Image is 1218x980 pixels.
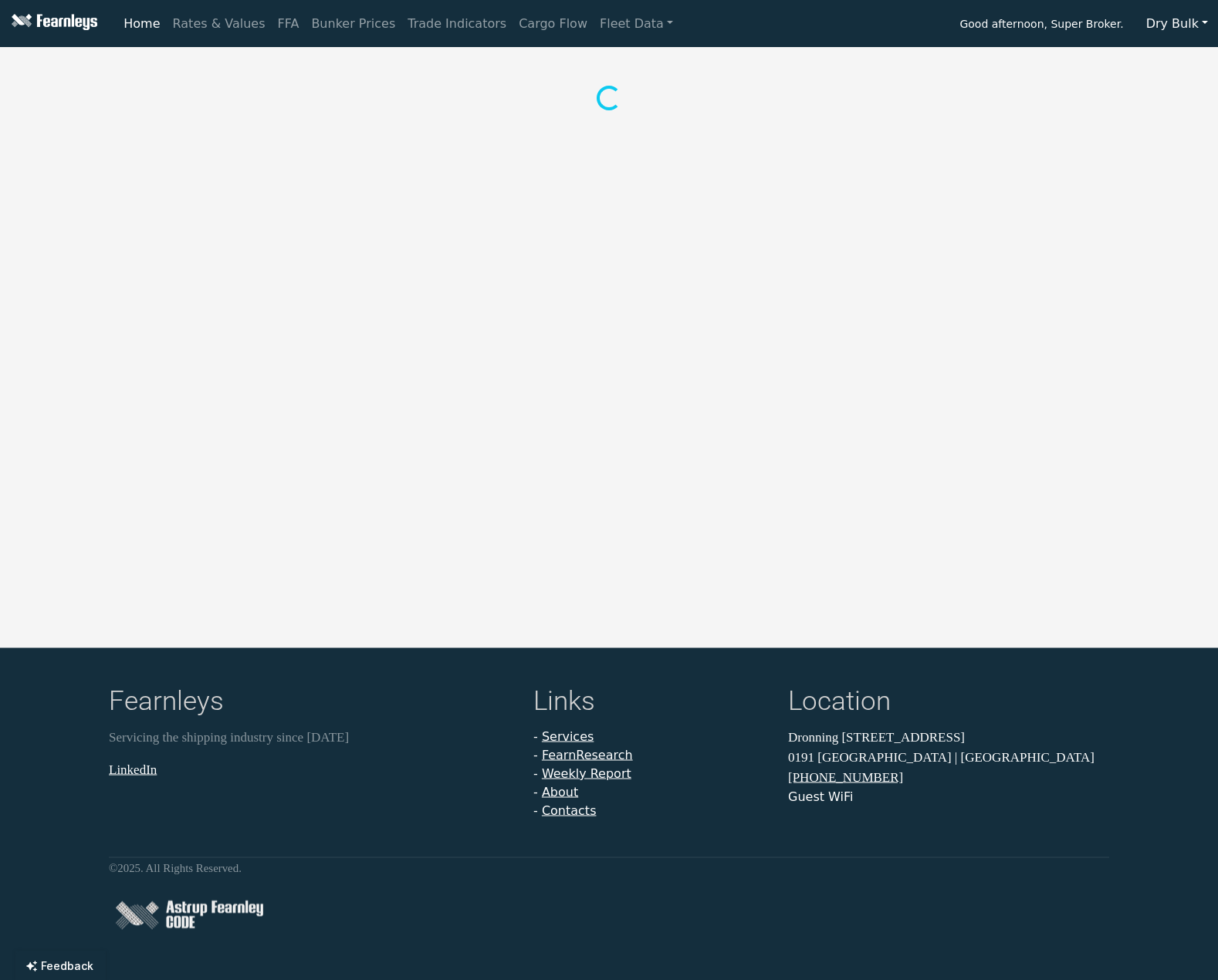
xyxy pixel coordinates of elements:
[788,770,903,785] a: [PHONE_NUMBER]
[109,862,242,874] small: © 2025 . All Rights Reserved.
[542,803,597,818] a: Contacts
[959,12,1123,39] span: Good afternoon, Super Broker.
[533,746,770,765] li: -
[542,785,578,799] a: About
[542,729,594,744] a: Services
[117,8,166,39] a: Home
[594,8,679,39] a: Fleet Data
[788,685,1109,721] h4: Location
[533,783,770,802] li: -
[109,685,515,721] h4: Fearnleys
[533,765,770,783] li: -
[109,762,157,776] a: LinkedIn
[788,747,1109,767] p: 0191 [GEOGRAPHIC_DATA] | [GEOGRAPHIC_DATA]
[788,728,1109,748] p: Dronning [STREET_ADDRESS]
[109,728,515,748] p: Servicing the shipping industry since [DATE]
[8,14,97,33] img: Fearnleys Logo
[542,748,633,762] a: FearnResearch
[401,8,513,39] a: Trade Indicators
[1136,9,1218,39] button: Dry Bulk
[533,802,770,820] li: -
[167,8,272,39] a: Rates & Values
[542,766,631,781] a: Weekly Report
[788,788,853,806] button: Guest WiFi
[533,728,770,746] li: -
[305,8,401,39] a: Bunker Prices
[513,8,594,39] a: Cargo Flow
[533,685,770,721] h4: Links
[272,8,306,39] a: FFA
